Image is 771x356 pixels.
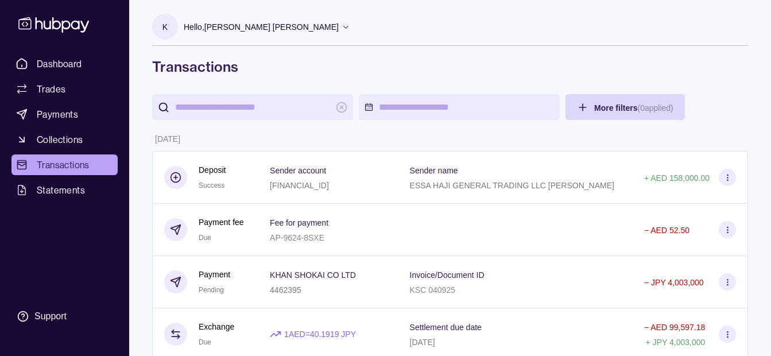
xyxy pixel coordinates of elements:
[199,286,224,294] span: Pending
[270,181,329,190] p: [FINANCIAL_ID]
[37,158,90,172] span: Transactions
[11,304,118,328] a: Support
[184,21,339,33] p: Hello, [PERSON_NAME] [PERSON_NAME]
[644,323,705,332] p: − AED 99,597.18
[199,320,234,333] p: Exchange
[199,181,224,189] span: Success
[410,181,614,190] p: ESSA HAJI GENERAL TRADING LLC [PERSON_NAME]
[646,338,706,347] p: + JPY 4,003,000
[410,270,485,280] p: Invoice/Document ID
[37,133,83,146] span: Collections
[199,338,211,346] span: Due
[637,103,673,113] p: ( 0 applied)
[284,328,356,340] p: 1 AED = 40.1919 JPY
[175,94,330,120] input: search
[37,82,65,96] span: Trades
[37,107,78,121] span: Payments
[11,53,118,74] a: Dashboard
[270,218,328,227] p: Fee for payment
[410,338,435,347] p: [DATE]
[199,268,230,281] p: Payment
[11,180,118,200] a: Statements
[565,94,685,120] button: More filters(0applied)
[410,166,458,175] p: Sender name
[270,233,324,242] p: AP-9624-8SXE
[34,310,67,323] div: Support
[199,216,244,229] p: Payment fee
[11,154,118,175] a: Transactions
[162,21,168,33] p: K
[11,104,118,125] a: Payments
[11,129,118,150] a: Collections
[11,79,118,99] a: Trades
[270,285,301,295] p: 4462395
[270,166,326,175] p: Sender account
[199,234,211,242] span: Due
[199,164,226,176] p: Deposit
[37,183,85,197] span: Statements
[155,134,180,144] p: [DATE]
[410,323,482,332] p: Settlement due date
[644,226,689,235] p: − AED 52.50
[594,103,673,113] span: More filters
[270,270,356,280] p: KHAN SHOKAI CO LTD
[644,173,710,183] p: + AED 158,000.00
[410,285,455,295] p: KSC 040925
[644,278,704,287] p: − JPY 4,003,000
[152,57,748,76] h1: Transactions
[37,57,82,71] span: Dashboard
